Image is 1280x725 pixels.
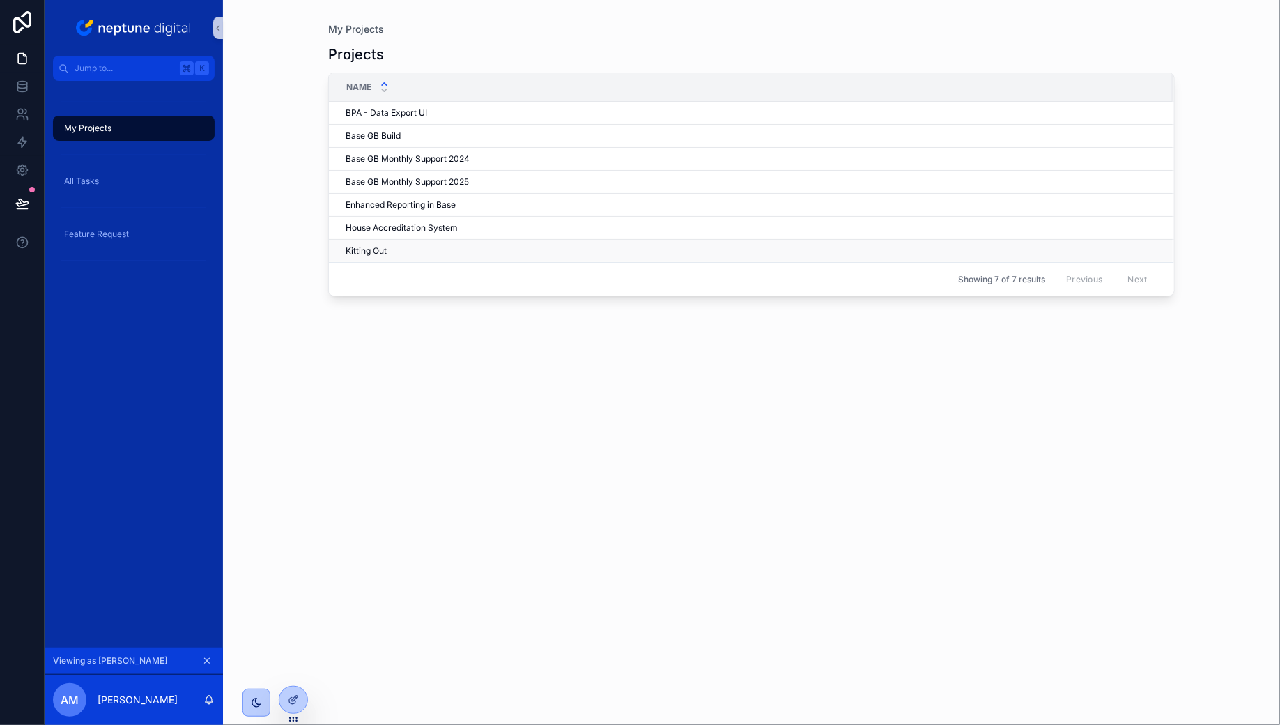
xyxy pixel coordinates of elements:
a: Base GB Build [346,130,1156,142]
a: BPA - Data Export UI [346,107,1156,119]
span: Name [346,82,371,93]
span: Feature Request [64,229,129,240]
h1: Projects [328,45,384,64]
span: K [196,63,208,74]
span: Showing 7 of 7 results [958,274,1045,285]
span: Enhanced Reporting in Base [346,199,456,211]
span: Viewing as [PERSON_NAME] [53,655,167,666]
span: Jump to... [75,63,174,74]
span: BPA - Data Export UI [346,107,427,119]
a: Feature Request [53,222,215,247]
span: Kitting Out [346,245,387,257]
span: House Accreditation System [346,222,458,234]
span: My Projects [64,123,111,134]
a: All Tasks [53,169,215,194]
span: Base GB Monthly Support 2024 [346,153,470,165]
span: All Tasks [64,176,99,187]
a: Base GB Monthly Support 2024 [346,153,1156,165]
div: scrollable content [45,81,223,290]
p: [PERSON_NAME] [98,693,178,707]
a: My Projects [53,116,215,141]
a: My Projects [328,22,384,36]
a: House Accreditation System [346,222,1156,234]
span: Base GB Build [346,130,401,142]
span: Base GB Monthly Support 2025 [346,176,469,188]
a: Base GB Monthly Support 2025 [346,176,1156,188]
a: Kitting Out [346,245,1156,257]
span: AM [61,692,79,708]
a: Enhanced Reporting in Base [346,199,1156,211]
img: App logo [73,17,195,39]
button: Jump to...K [53,56,215,81]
